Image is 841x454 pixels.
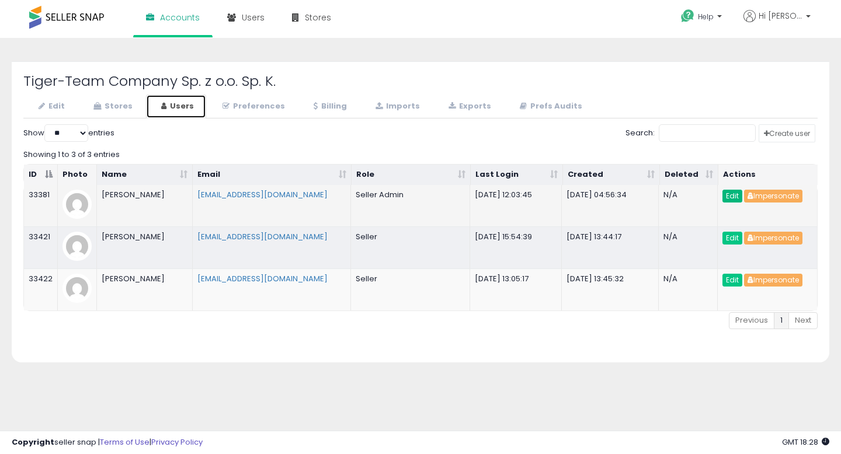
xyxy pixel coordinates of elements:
a: Prefs Audits [505,95,595,118]
label: Show entries [23,124,114,142]
td: Seller [351,268,470,310]
a: Previous [729,312,774,329]
td: N/A [659,268,718,310]
a: Impersonate [744,274,802,285]
a: Privacy Policy [151,436,203,448]
span: Hi [PERSON_NAME] [759,10,802,22]
th: Email: activate to sort column ascending [193,165,352,186]
td: Seller [351,226,470,268]
th: ID: activate to sort column descending [24,165,58,186]
th: Role: activate to sort column ascending [352,165,471,186]
button: Impersonate [744,232,802,245]
a: Terms of Use [100,436,150,448]
a: Next [788,312,818,329]
span: Accounts [160,12,200,23]
th: Last Login: activate to sort column ascending [471,165,563,186]
a: [EMAIL_ADDRESS][DOMAIN_NAME] [197,231,328,242]
th: Photo [58,165,97,186]
a: Edit [722,232,742,245]
span: 2025-09-16 18:28 GMT [782,436,829,448]
td: 33422 [24,268,58,310]
td: [DATE] 15:54:39 [470,226,562,268]
td: [PERSON_NAME] [97,185,193,226]
a: Billing [298,95,359,118]
td: [DATE] 13:45:32 [562,268,659,310]
a: Impersonate [744,232,802,243]
a: Edit [722,190,742,202]
td: [DATE] 13:44:17 [562,226,659,268]
a: Exports [433,95,503,118]
img: profile [62,190,92,219]
img: profile [62,232,92,261]
td: [DATE] 13:05:17 [470,268,562,310]
a: [EMAIL_ADDRESS][DOMAIN_NAME] [197,189,328,200]
a: Users [146,95,206,118]
th: Created: activate to sort column ascending [563,165,660,186]
a: Preferences [207,95,297,118]
strong: Copyright [12,436,54,448]
a: Hi [PERSON_NAME] [743,10,811,36]
td: [PERSON_NAME] [97,268,193,310]
button: Impersonate [744,190,802,202]
td: Seller Admin [351,185,470,226]
a: Stores [78,95,145,118]
a: Edit [23,95,77,118]
h2: Tiger-Team Company Sp. z o.o. Sp. K. [23,74,818,89]
a: Impersonate [744,190,802,201]
select: Showentries [44,124,88,142]
i: Get Help [680,9,695,23]
button: Impersonate [744,274,802,287]
div: seller snap | | [12,437,203,448]
td: [DATE] 04:56:34 [562,185,659,226]
label: Search: [625,124,756,142]
span: Stores [305,12,331,23]
img: profile [62,274,92,303]
th: Actions [718,165,818,186]
span: Help [698,12,714,22]
span: Create user [764,128,810,138]
td: [PERSON_NAME] [97,226,193,268]
th: Deleted: activate to sort column ascending [660,165,719,186]
td: 33421 [24,226,58,268]
div: Showing 1 to 3 of 3 entries [23,145,818,160]
td: N/A [659,185,718,226]
a: 1 [774,312,789,329]
span: Users [242,12,265,23]
td: [DATE] 12:03:45 [470,185,562,226]
a: Imports [360,95,432,118]
a: Edit [722,274,742,287]
td: N/A [659,226,718,268]
td: 33381 [24,185,58,226]
a: Create user [759,124,815,142]
th: Name: activate to sort column ascending [97,165,193,186]
input: Search: [659,124,756,142]
a: [EMAIL_ADDRESS][DOMAIN_NAME] [197,273,328,284]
